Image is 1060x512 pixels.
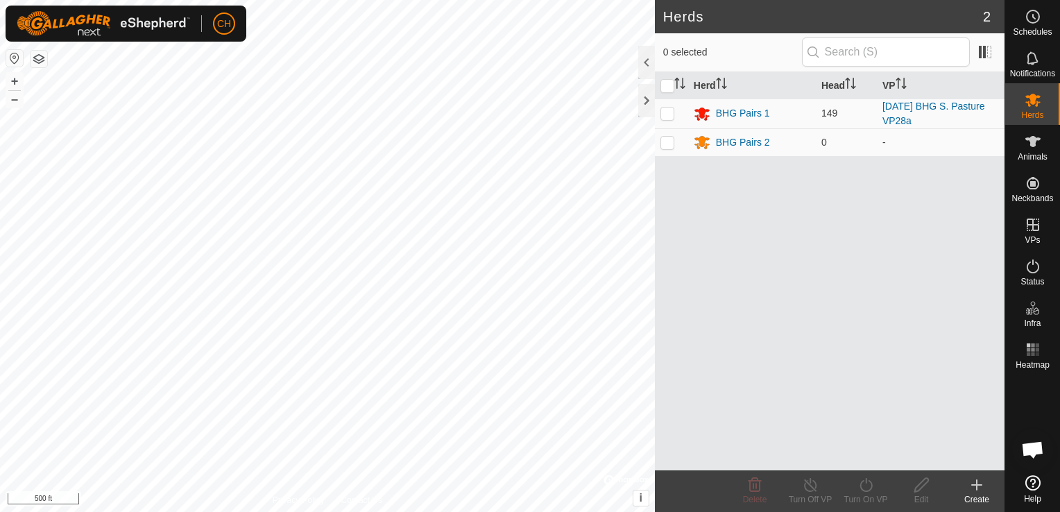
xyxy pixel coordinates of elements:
[1012,429,1054,470] div: Open chat
[1025,236,1040,244] span: VPs
[896,80,907,91] p-sorticon: Activate to sort
[894,493,949,506] div: Edit
[877,128,1005,156] td: -
[949,493,1005,506] div: Create
[1024,495,1041,503] span: Help
[633,490,649,506] button: i
[1018,153,1048,161] span: Animals
[877,72,1005,99] th: VP
[6,91,23,108] button: –
[6,50,23,67] button: Reset Map
[821,137,827,148] span: 0
[6,73,23,89] button: +
[716,106,770,121] div: BHG Pairs 1
[1010,69,1055,78] span: Notifications
[845,80,856,91] p-sorticon: Activate to sort
[674,80,685,91] p-sorticon: Activate to sort
[640,492,642,504] span: i
[802,37,970,67] input: Search (S)
[838,493,894,506] div: Turn On VP
[663,45,802,60] span: 0 selected
[816,72,877,99] th: Head
[1013,28,1052,36] span: Schedules
[31,51,47,67] button: Map Layers
[1005,470,1060,509] a: Help
[17,11,190,36] img: Gallagher Logo
[341,494,382,506] a: Contact Us
[688,72,816,99] th: Herd
[716,80,727,91] p-sorticon: Activate to sort
[716,135,770,150] div: BHG Pairs 2
[1020,278,1044,286] span: Status
[273,494,325,506] a: Privacy Policy
[983,6,991,27] span: 2
[743,495,767,504] span: Delete
[1021,111,1043,119] span: Herds
[663,8,983,25] h2: Herds
[1024,319,1041,327] span: Infra
[1016,361,1050,369] span: Heatmap
[821,108,837,119] span: 149
[882,101,985,126] a: [DATE] BHG S. Pasture VP28a
[783,493,838,506] div: Turn Off VP
[217,17,231,31] span: CH
[1011,194,1053,203] span: Neckbands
